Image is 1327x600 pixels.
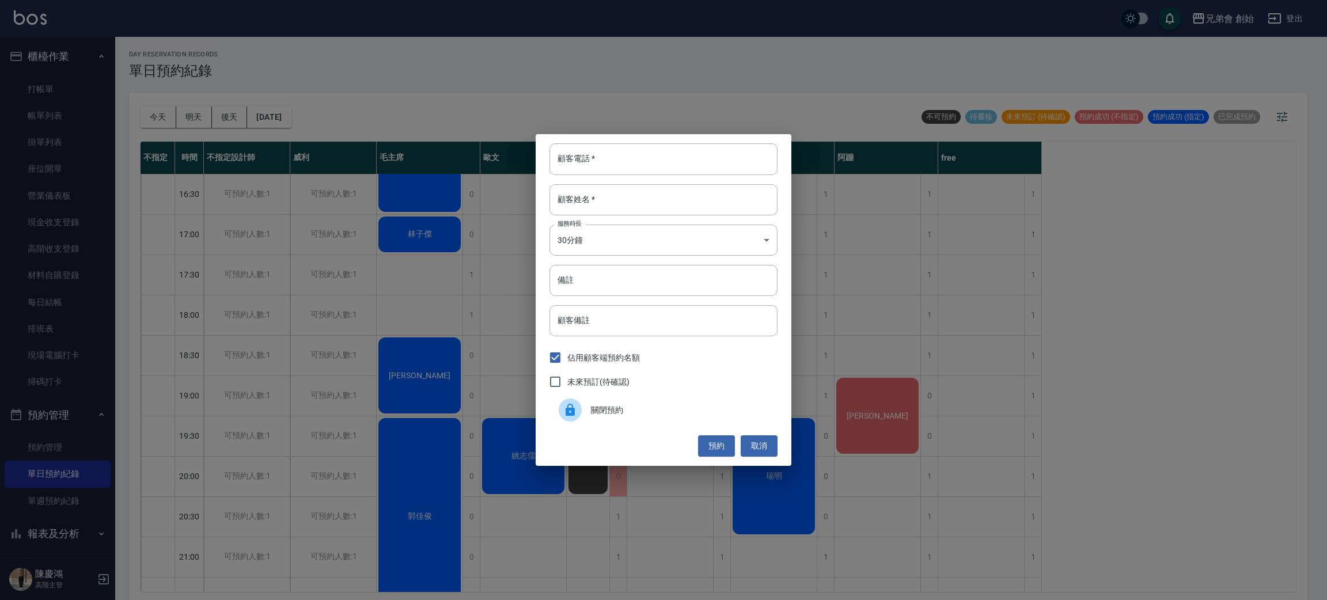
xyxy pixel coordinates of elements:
span: 未來預訂(待確認) [567,376,630,388]
div: 關閉預約 [549,394,778,426]
span: 關閉預約 [591,404,768,416]
button: 取消 [741,435,778,457]
span: 佔用顧客端預約名額 [567,352,640,364]
div: 30分鐘 [549,225,778,256]
label: 服務時長 [558,219,582,228]
button: 預約 [698,435,735,457]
